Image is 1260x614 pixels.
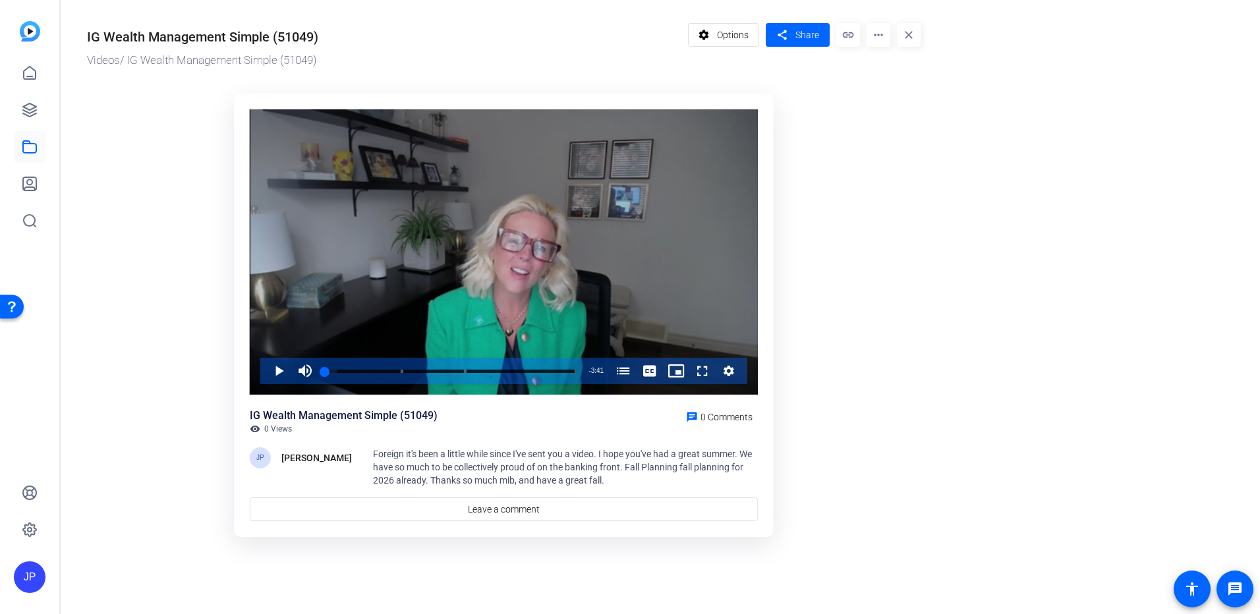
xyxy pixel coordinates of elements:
[250,447,271,468] div: JP
[264,424,292,434] span: 0 Views
[588,367,590,374] span: -
[87,52,681,69] div: / IG Wealth Management Simple (51049)
[1227,581,1243,597] mat-icon: message
[795,28,819,42] span: Share
[681,408,758,424] a: 0 Comments
[325,370,576,373] div: Progress Bar
[836,23,860,47] mat-icon: link
[250,424,260,434] mat-icon: visibility
[87,53,120,67] a: Videos
[701,412,753,422] span: 0 Comments
[14,561,45,593] div: JP
[250,408,438,424] div: IG Wealth Management Simple (51049)
[663,358,689,384] button: Picture-in-Picture
[1184,581,1200,597] mat-icon: accessibility
[266,358,292,384] button: Play
[686,411,698,423] mat-icon: chat
[717,22,749,47] span: Options
[774,26,790,44] mat-icon: share
[87,27,318,47] div: IG Wealth Management Simple (51049)
[591,367,604,374] span: 3:41
[250,109,758,395] div: Video Player
[20,21,40,42] img: blue-gradient.svg
[897,23,921,47] mat-icon: close
[689,358,716,384] button: Fullscreen
[637,358,663,384] button: Captions
[696,22,712,47] mat-icon: settings
[292,358,318,384] button: Mute
[867,23,890,47] mat-icon: more_horiz
[766,23,830,47] button: Share
[468,503,540,516] span: Leave a comment
[610,358,637,384] button: Chapters
[281,450,352,466] div: [PERSON_NAME]
[373,449,752,486] span: Foreign it's been a little while since I've sent you a video. I hope you've had a great summer. W...
[250,497,758,521] a: Leave a comment
[688,23,760,47] button: Options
